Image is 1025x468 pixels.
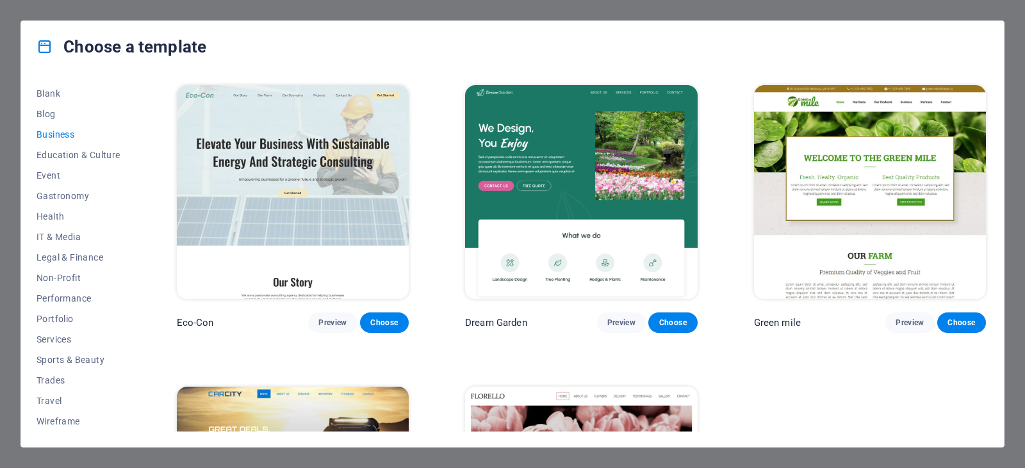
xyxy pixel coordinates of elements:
[37,350,120,370] button: Sports & Beauty
[37,170,120,181] span: Event
[37,88,120,99] span: Blank
[896,318,924,328] span: Preview
[37,252,120,262] span: Legal & Finance
[465,316,527,329] p: Dream Garden
[177,316,214,329] p: Eco-Con
[37,232,120,242] span: IT & Media
[37,355,120,365] span: Sports & Beauty
[37,191,120,201] span: Gastronomy
[37,36,206,57] h4: Choose a template
[37,396,120,406] span: Travel
[37,370,120,391] button: Trades
[37,411,120,432] button: Wireframe
[308,312,357,333] button: Preview
[37,109,120,119] span: Blog
[37,227,120,247] button: IT & Media
[885,312,934,333] button: Preview
[37,150,120,160] span: Education & Culture
[37,124,120,145] button: Business
[597,312,646,333] button: Preview
[607,318,635,328] span: Preview
[177,85,409,299] img: Eco-Con
[37,186,120,206] button: Gastronomy
[37,314,120,324] span: Portfolio
[937,312,986,333] button: Choose
[318,318,347,328] span: Preview
[37,391,120,411] button: Travel
[465,85,697,299] img: Dream Garden
[37,273,120,283] span: Non-Profit
[37,293,120,303] span: Performance
[360,312,409,333] button: Choose
[37,268,120,288] button: Non-Profit
[37,329,120,350] button: Services
[37,206,120,227] button: Health
[37,416,120,426] span: Wireframe
[37,129,120,140] span: Business
[37,104,120,124] button: Blog
[37,334,120,344] span: Services
[370,318,398,328] span: Choose
[659,318,687,328] span: Choose
[37,309,120,329] button: Portfolio
[37,288,120,309] button: Performance
[754,85,986,299] img: Green mile
[37,211,120,222] span: Health
[754,316,801,329] p: Green mile
[37,375,120,385] span: Trades
[37,83,120,104] button: Blank
[648,312,697,333] button: Choose
[37,145,120,165] button: Education & Culture
[947,318,976,328] span: Choose
[37,247,120,268] button: Legal & Finance
[37,165,120,186] button: Event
